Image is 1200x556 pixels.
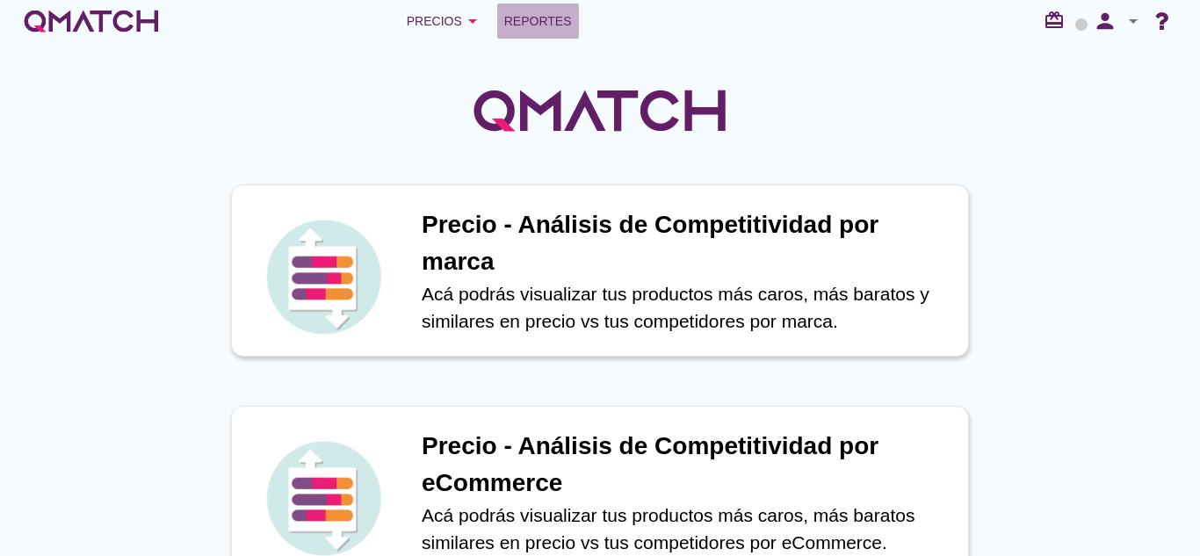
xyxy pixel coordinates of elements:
i: arrow_drop_down [1123,11,1144,32]
button: Precios [393,4,497,39]
span: Reportes [504,11,572,32]
p: Acá podrás visualizar tus productos más caros, más baratos y similares en precio vs tus competido... [422,280,951,336]
div: Precios [407,11,483,32]
h1: Precio - Análisis de Competitividad por marca [422,206,951,280]
img: icon [262,215,385,338]
i: redeem [1044,10,1072,31]
a: Reportes [497,4,579,39]
a: white-qmatch-logo [21,4,162,39]
i: person [1088,9,1123,33]
i: arrow_drop_down [462,11,483,32]
img: QMatchLogo [468,67,732,155]
h1: Precio - Análisis de Competitividad por eCommerce [422,428,951,502]
a: iconPrecio - Análisis de Competitividad por marcaAcá podrás visualizar tus productos más caros, m... [206,184,994,357]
